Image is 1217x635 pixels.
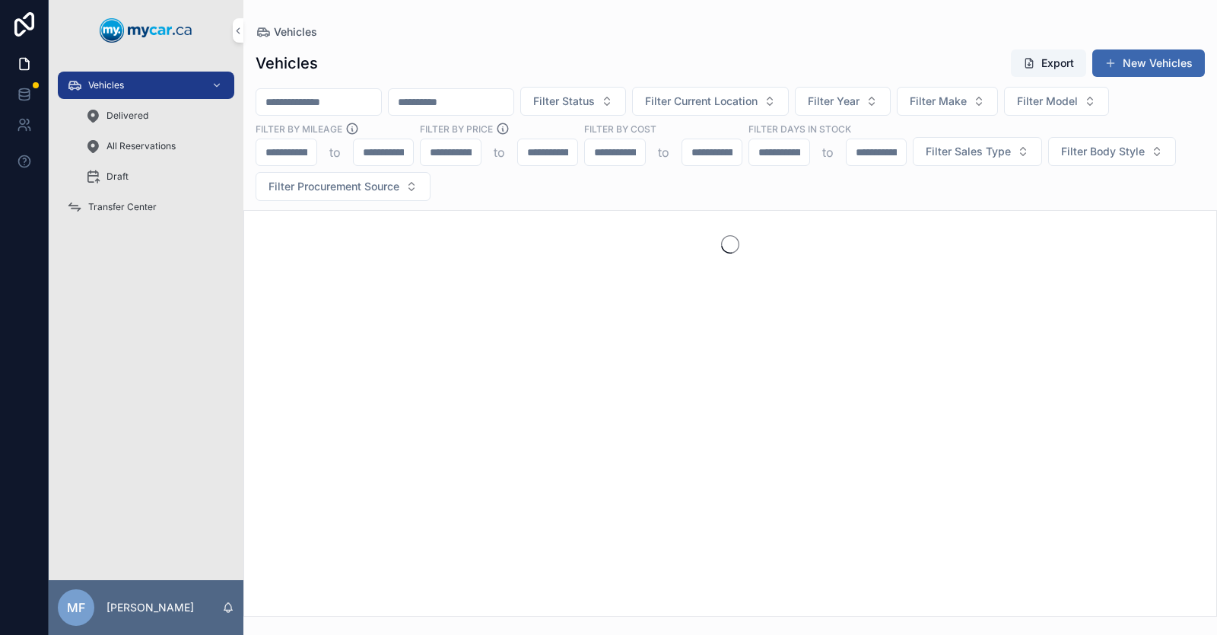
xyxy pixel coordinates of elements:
[256,122,342,136] label: Filter By Mileage
[645,94,758,109] span: Filter Current Location
[100,18,192,43] img: App logo
[897,87,998,116] button: Select Button
[822,143,834,161] p: to
[106,140,176,152] span: All Reservations
[632,87,789,116] button: Select Button
[808,94,860,109] span: Filter Year
[76,163,234,190] a: Draft
[1092,49,1205,77] button: New Vehicles
[256,172,431,201] button: Select Button
[274,24,317,40] span: Vehicles
[420,122,493,136] label: FILTER BY PRICE
[76,132,234,160] a: All Reservations
[926,144,1011,159] span: Filter Sales Type
[1011,49,1086,77] button: Export
[795,87,891,116] button: Select Button
[58,72,234,99] a: Vehicles
[76,102,234,129] a: Delivered
[256,53,318,74] h1: Vehicles
[494,143,505,161] p: to
[1004,87,1109,116] button: Select Button
[658,143,669,161] p: to
[67,598,85,617] span: MF
[1048,137,1176,166] button: Select Button
[88,79,124,91] span: Vehicles
[106,600,194,615] p: [PERSON_NAME]
[533,94,595,109] span: Filter Status
[49,61,243,241] div: scrollable content
[913,137,1042,166] button: Select Button
[748,122,851,136] label: Filter Days In Stock
[58,193,234,221] a: Transfer Center
[269,179,399,194] span: Filter Procurement Source
[106,110,148,122] span: Delivered
[1061,144,1145,159] span: Filter Body Style
[256,24,317,40] a: Vehicles
[520,87,626,116] button: Select Button
[106,171,129,183] span: Draft
[1017,94,1078,109] span: Filter Model
[88,201,157,213] span: Transfer Center
[329,143,341,161] p: to
[584,122,656,136] label: FILTER BY COST
[910,94,967,109] span: Filter Make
